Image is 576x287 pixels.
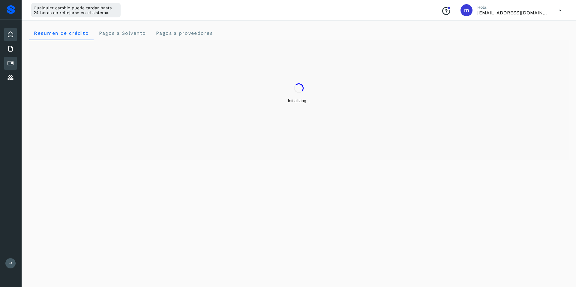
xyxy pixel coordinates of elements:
[477,10,549,16] p: molalde@aldevaram.com
[4,42,17,55] div: Facturas
[98,30,146,36] span: Pagos a Solvento
[31,3,121,17] div: Cualquier cambio puede tardar hasta 24 horas en reflejarse en el sistema.
[4,71,17,84] div: Proveedores
[4,28,17,41] div: Inicio
[34,30,89,36] span: Resumen de crédito
[4,57,17,70] div: Cuentas por pagar
[477,5,549,10] p: Hola,
[155,30,213,36] span: Pagos a proveedores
